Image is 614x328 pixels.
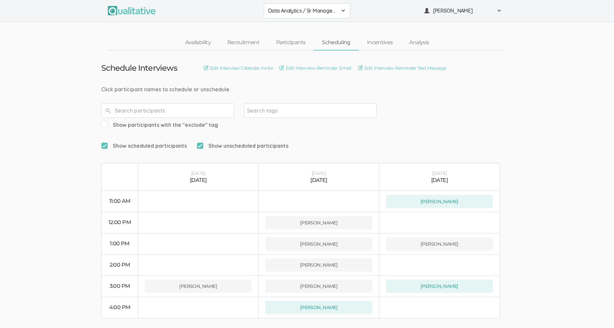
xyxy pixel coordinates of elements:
div: [DATE] [145,170,252,177]
button: [PERSON_NAME] [265,216,372,229]
div: [DATE] [265,170,372,177]
a: Availability [177,36,219,50]
div: 1:00 PM [108,240,131,248]
div: 3:00 PM [108,283,131,290]
span: Show participants with the "exclude" tag [101,121,218,129]
span: Show unscheduled participants [197,142,288,150]
button: [PERSON_NAME] [145,280,252,293]
button: [PERSON_NAME] [386,237,493,251]
button: [PERSON_NAME] [386,280,493,293]
button: [PERSON_NAME] [265,258,372,272]
a: Incentives [359,36,401,50]
span: Show scheduled participants [101,142,187,150]
img: Qualitative [108,6,156,15]
button: [PERSON_NAME] [420,3,506,18]
button: [PERSON_NAME] [265,280,372,293]
div: 11:00 AM [108,198,131,205]
div: 2:00 PM [108,261,131,269]
span: [PERSON_NAME] [433,7,493,15]
button: [PERSON_NAME] [386,195,493,208]
a: Participants [268,36,314,50]
div: 12:00 PM [108,219,131,226]
a: Analysis [401,36,437,50]
a: Edit Interview Calendar Invite [204,64,273,72]
button: [PERSON_NAME] [265,301,372,314]
button: [PERSON_NAME] [265,237,372,251]
div: Click participant names to schedule or unschedule. [101,86,513,93]
h3: Schedule Interviews [101,64,177,72]
input: Search participants [101,103,234,118]
input: Search tags [247,106,288,115]
a: Edit Interview Reminder Text Message [358,64,446,72]
span: Data Analytics / Sr Management [268,7,337,15]
a: Edit Interview Reminder Email [279,64,351,72]
div: 4:00 PM [108,304,131,311]
div: [DATE] [386,170,493,177]
a: Scheduling [314,36,359,50]
div: [DATE] [145,177,252,184]
button: Data Analytics / Sr Management [264,3,350,18]
div: [DATE] [386,177,493,184]
div: [DATE] [265,177,372,184]
a: Recruitment [219,36,268,50]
